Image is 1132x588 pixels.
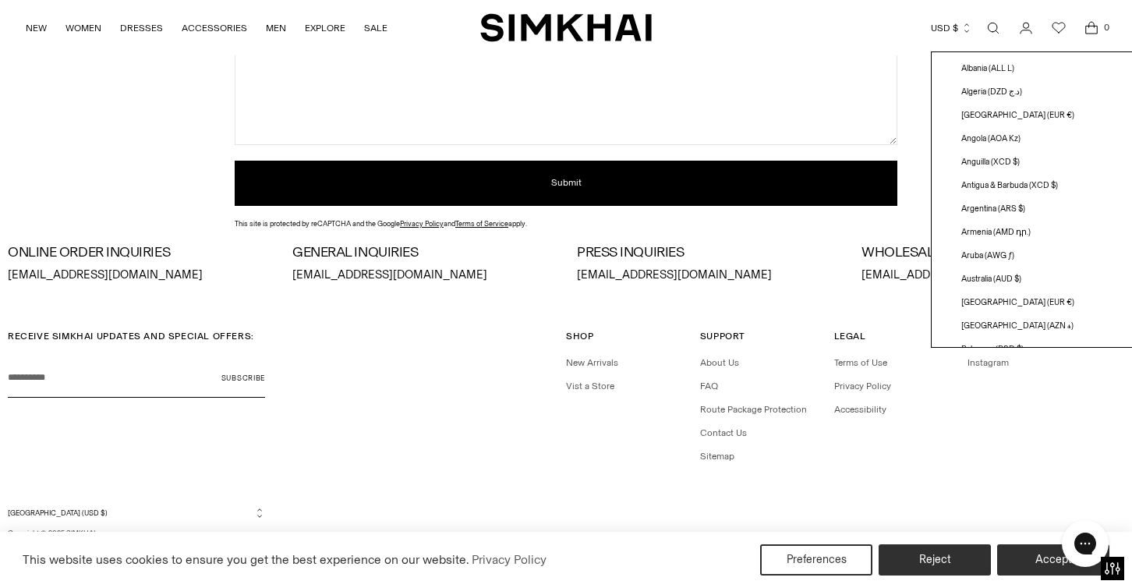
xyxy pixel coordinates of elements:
[997,544,1109,576] button: Accept
[120,11,163,45] a: DRESSES
[931,11,972,45] button: USD $
[400,219,444,228] a: Privacy Policy
[834,404,886,415] a: Accessibility
[760,544,872,576] button: Preferences
[700,357,739,368] a: About Us
[968,357,1009,368] a: Instagram
[8,507,265,519] button: [GEOGRAPHIC_DATA] (USD $)
[1054,515,1116,572] iframe: Gorgias live chat messenger
[961,226,1031,239] span: Armenia (AMD դր.)
[1043,12,1074,44] a: Wishlist
[700,404,807,415] a: Route Package Protection
[961,250,1014,262] span: Aruba (AWG ƒ)
[879,544,991,576] button: Reject
[861,245,1124,260] h3: WHOLESALE INQUIRIES
[292,267,555,284] p: [EMAIL_ADDRESS][DOMAIN_NAME]
[834,381,891,391] a: Privacy Policy
[961,203,1025,215] span: Argentina (ARS $)
[65,11,101,45] a: WOMEN
[566,331,593,342] span: Shop
[577,267,840,284] p: [EMAIL_ADDRESS][DOMAIN_NAME]
[834,331,866,342] span: Legal
[221,359,265,398] button: Subscribe
[266,11,286,45] a: MEN
[961,133,1021,145] span: Angola (AOA Kz)
[8,267,271,284] p: [EMAIL_ADDRESS][DOMAIN_NAME]
[961,296,1074,309] span: [GEOGRAPHIC_DATA] (EUR €)
[978,12,1009,44] a: Open search modal
[700,427,747,438] a: Contact Us
[1099,20,1113,34] span: 0
[566,357,618,368] a: New Arrivals
[364,11,387,45] a: SALE
[23,552,469,567] span: This website uses cookies to ensure you get the best experience on our website.
[1076,12,1107,44] a: Open cart modal
[292,245,555,260] h3: GENERAL INQUIRIES
[235,218,897,229] div: This site is protected by reCAPTCHA and the Google and apply.
[455,219,508,228] a: Terms of Service
[961,109,1074,122] span: [GEOGRAPHIC_DATA] (EUR €)
[700,451,734,462] a: Sitemap
[1010,12,1042,44] a: Go to the account page
[12,529,157,576] iframe: Sign Up via Text for Offers
[235,161,897,206] button: Submit
[8,528,265,539] p: Copyright © 2025, .
[961,320,1074,332] span: [GEOGRAPHIC_DATA] (AZN ₼)
[700,381,718,391] a: FAQ
[961,273,1021,285] span: Australia (AUD $)
[961,86,1022,98] span: Algeria (DZD د.ج)
[834,357,887,368] a: Terms of Use
[961,62,1014,75] span: Albania (ALL L)
[305,11,345,45] a: EXPLORE
[8,245,271,260] h3: ONLINE ORDER INQUIRIES
[961,156,1020,168] span: Anguilla (XCD $)
[480,12,652,43] a: SIMKHAI
[861,267,1124,284] p: [EMAIL_ADDRESS][DOMAIN_NAME]
[700,331,745,342] span: Support
[8,331,254,342] span: RECEIVE SIMKHAI UPDATES AND SPECIAL OFFERS:
[566,381,614,391] a: Vist a Store
[26,11,47,45] a: NEW
[469,548,549,572] a: Privacy Policy (opens in a new tab)
[961,179,1058,192] span: Antigua & Barbuda (XCD $)
[182,11,247,45] a: ACCESSORIES
[961,343,1024,356] span: Bahamas (BSD $)
[577,245,840,260] h3: PRESS INQUIRIES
